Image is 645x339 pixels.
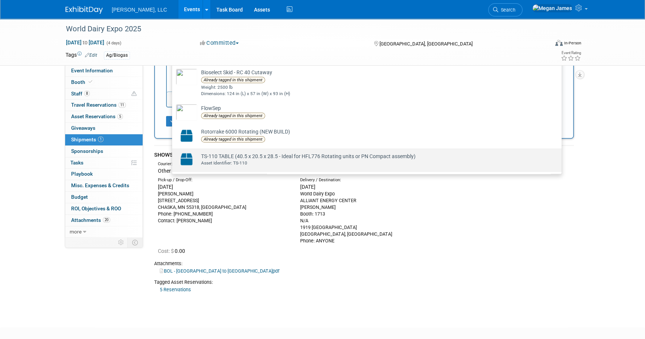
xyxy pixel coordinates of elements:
span: more [70,229,82,235]
a: Event Information [65,65,143,76]
a: Shipments1 [65,134,143,145]
div: Dimensions: 124 in (L) x 57 in (W) x 93 in (H) [201,91,547,97]
a: Playbook [65,169,143,180]
div: [DATE] [300,183,431,191]
img: Capital-Asset-Icon-2.png [176,151,197,167]
div: Weight: 2500 lb [201,84,547,91]
span: 20 [103,217,110,223]
span: Already tagged in this shipment [201,136,265,142]
img: Capital-Asset-Icon-2.png [176,128,197,144]
span: Tasks [70,160,83,166]
div: [DATE] [158,183,289,191]
span: 8 [84,91,90,96]
span: Shipments [71,136,104,142]
span: 11 [118,102,126,108]
span: 1 [98,136,104,142]
span: Search [498,7,515,13]
span: Travel Reservations [71,102,126,108]
div: Attachments: [154,260,574,267]
span: 5 [117,114,123,119]
div: Other [158,167,289,175]
span: ROI, Objectives & ROO [71,205,121,211]
div: Ag/Biogas [104,51,130,59]
span: [PERSON_NAME], LLC [112,7,167,13]
span: Event Information [71,68,113,73]
td: TS-110 TABLE (40.5 x 20.5 x 28.5 - Ideal for HFL776 Rotating units or PN Compact assembly) [197,151,547,167]
span: Attachments [71,217,110,223]
a: Misc. Expenses & Credits [65,180,143,191]
a: Tasks [65,157,143,169]
span: Sponsorships [71,148,103,154]
span: Booth [71,79,94,85]
i: Booth reservation complete [89,80,92,84]
span: to [82,40,89,45]
td: Bioselect Skid - RC 40 Cutaway [197,69,547,97]
img: Format-Inperson.png [555,40,563,46]
span: Budget [71,194,88,200]
div: Asset Identifier: TS-110 [201,160,547,166]
span: Cost: $ [158,248,175,254]
span: 0.00 [158,248,188,254]
div: [PERSON_NAME] [STREET_ADDRESS] CHASKA, MN 55318, [GEOGRAPHIC_DATA] Phone: [PHONE_NUMBER] Contact:... [158,191,289,224]
iframe: Rich Text Area [167,63,556,91]
span: [GEOGRAPHIC_DATA], [GEOGRAPHIC_DATA] [379,41,472,47]
a: Asset Reservations5 [65,111,143,122]
td: Toggle Event Tabs [128,238,143,247]
button: Save [166,116,191,126]
span: Playbook [71,171,93,177]
span: Asset Reservations [71,113,123,119]
a: ROI, Objectives & ROO [65,203,143,214]
a: Attachments20 [65,215,143,226]
td: Tags [66,51,97,60]
div: Delivery / Destination: [300,177,431,183]
a: Sponsorships [65,146,143,157]
span: (4 days) [106,41,121,45]
button: Committed [197,39,242,47]
div: Event Rating [561,51,581,55]
button: Insert/edit link [171,94,184,104]
span: Already tagged in this shipment [201,113,265,119]
div: World Dairy Expo ALLIANT ENERGY CENTER [PERSON_NAME] Booth: 1713 N/A 1919 [GEOGRAPHIC_DATA] [GEOG... [300,191,431,244]
div: Courier: [158,161,289,167]
div: Tagged Asset Reservations: [154,279,574,286]
a: Staff8 [65,88,143,100]
div: World Dairy Expo 2025 [63,22,537,36]
img: ExhibitDay [66,6,103,14]
td: Personalize Event Tab Strip [115,238,128,247]
div: Event Format [505,39,581,50]
span: Already tagged in this shipment [201,77,265,83]
img: Megan James [532,4,572,12]
div: Pick-up / Drop-Off: [158,177,289,183]
a: Travel Reservations11 [65,100,143,111]
div: In-Person [564,40,581,46]
div: SHOWSITE SHIPMENT [154,151,574,159]
td: FlowSep [197,104,547,120]
span: Potential Scheduling Conflict -- at least one attendee is tagged in another overlapping event. [131,91,137,97]
a: Giveaways [65,123,143,134]
a: Booth [65,77,143,88]
a: 5 Reservations [160,287,191,292]
a: Search [488,3,522,16]
a: Edit [85,53,97,58]
span: Giveaways [71,125,95,131]
a: more [65,226,143,238]
a: BOL - [GEOGRAPHIC_DATA] to [GEOGRAPHIC_DATA]pdf [160,268,279,274]
span: Misc. Expenses & Credits [71,182,129,188]
span: Staff [71,91,90,97]
a: Budget [65,192,143,203]
span: [DATE] [DATE] [66,39,105,46]
td: Rotorrake 6000 Rotating (NEW BUILD) [197,128,547,144]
